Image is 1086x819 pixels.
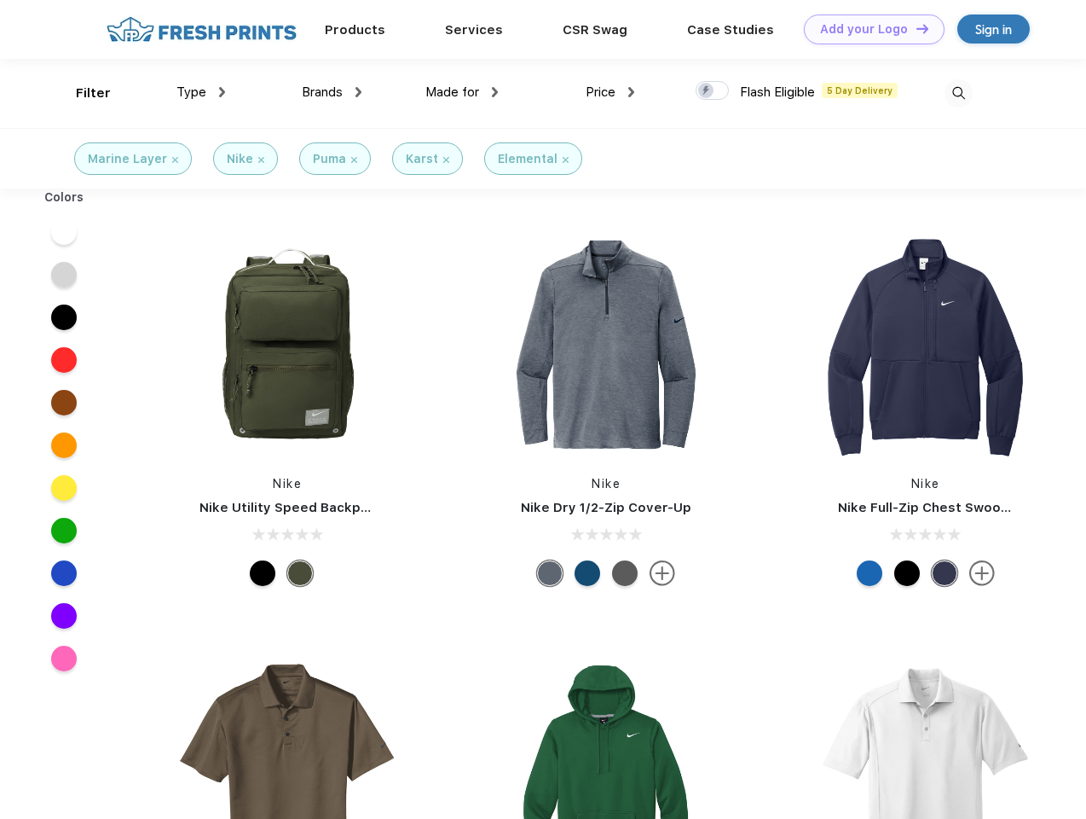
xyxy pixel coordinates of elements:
[351,157,357,163] img: filter_cancel.svg
[537,561,563,586] div: Navy Heather
[612,561,638,586] div: Black Heather
[521,500,691,515] a: Nike Dry 1/2-Zip Cover-Up
[975,20,1012,39] div: Sign in
[628,87,634,97] img: dropdown.png
[101,15,302,44] img: fo%20logo%202.webp
[176,84,206,100] span: Type
[592,477,621,491] a: Nike
[273,477,302,491] a: Nike
[969,561,995,586] img: more.svg
[820,22,908,37] div: Add your Logo
[445,22,503,38] a: Services
[302,84,343,100] span: Brands
[199,500,384,515] a: Nike Utility Speed Backpack
[172,157,178,163] img: filter_cancel.svg
[493,231,719,458] img: func=resize&h=266
[586,84,615,100] span: Price
[498,150,557,168] div: Elemental
[227,150,253,168] div: Nike
[563,157,569,163] img: filter_cancel.svg
[425,84,479,100] span: Made for
[838,500,1065,515] a: Nike Full-Zip Chest Swoosh Jacket
[492,87,498,97] img: dropdown.png
[325,22,385,38] a: Products
[250,561,275,586] div: Black
[740,84,815,100] span: Flash Eligible
[313,150,346,168] div: Puma
[219,87,225,97] img: dropdown.png
[258,157,264,163] img: filter_cancel.svg
[650,561,675,586] img: more.svg
[575,561,600,586] div: Gym Blue
[563,22,627,38] a: CSR Swag
[174,231,401,458] img: func=resize&h=266
[443,157,449,163] img: filter_cancel.svg
[957,15,1030,44] a: Sign in
[916,24,928,33] img: DT
[32,189,97,206] div: Colors
[812,231,1039,458] img: func=resize&h=266
[911,477,940,491] a: Nike
[76,84,111,103] div: Filter
[857,561,882,586] div: Royal
[355,87,361,97] img: dropdown.png
[88,150,167,168] div: Marine Layer
[822,83,898,98] span: 5 Day Delivery
[944,79,973,107] img: desktop_search.svg
[932,561,957,586] div: Midnight Navy
[894,561,920,586] div: Black
[406,150,438,168] div: Karst
[287,561,313,586] div: Cargo Khaki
